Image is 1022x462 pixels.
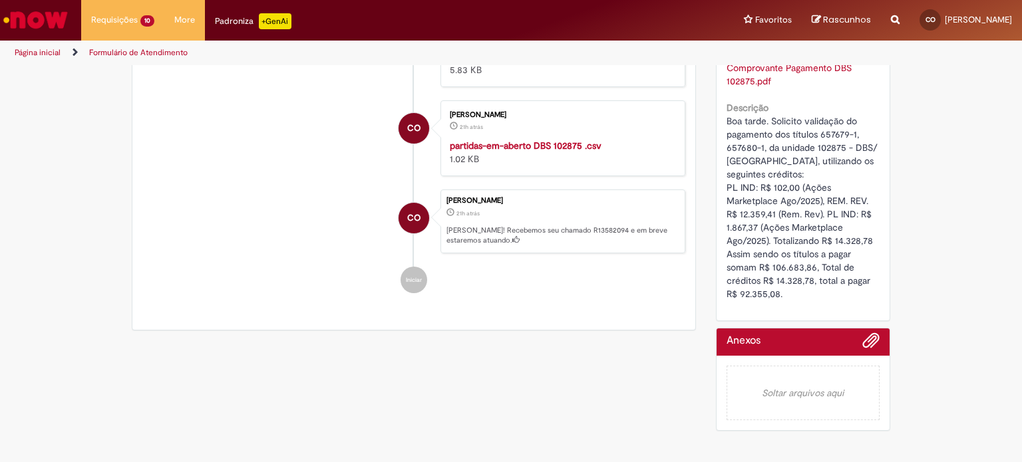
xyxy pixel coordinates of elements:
time: 30/09/2025 14:51:42 [460,123,483,131]
a: partidas-em-aberto DBS 102875 .csv [450,140,601,152]
img: ServiceNow [1,7,70,33]
li: Carlos Oliveira [142,189,685,253]
p: [PERSON_NAME]! Recebemos seu chamado R13582094 e em breve estaremos atuando. [446,225,678,246]
ul: Trilhas de página [10,41,671,65]
a: Formulário de Atendimento [89,47,188,58]
span: CO [407,202,421,234]
button: Adicionar anexos [862,332,880,356]
a: Rascunhos [812,14,871,27]
em: Soltar arquivos aqui [727,366,880,420]
span: 10 [140,15,154,27]
span: Requisições [91,13,138,27]
div: Carlos Oliveira [399,203,429,233]
div: Carlos Oliveira [399,113,429,144]
span: CO [407,112,421,144]
h2: Anexos [727,335,761,347]
time: 30/09/2025 14:54:12 [456,209,480,217]
span: [PERSON_NAME] [945,14,1012,25]
a: Download de Comprovante Pagamento DBS 102875.pdf [727,62,854,87]
div: [PERSON_NAME] [446,197,678,205]
span: More [174,13,195,27]
span: Rascunhos [823,13,871,26]
span: 21h atrás [460,123,483,131]
span: Boa tarde. Solicito validação do pagamento dos títulos 657679-1, 657680-1, da unidade 102875 - DB... [727,115,880,300]
div: [PERSON_NAME] [450,111,671,119]
div: 1.02 KB [450,139,671,166]
div: Padroniza [215,13,291,29]
p: +GenAi [259,13,291,29]
span: Favoritos [755,13,792,27]
span: CO [926,15,936,24]
b: Descrição [727,102,768,114]
a: Página inicial [15,47,61,58]
span: 21h atrás [456,209,480,217]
